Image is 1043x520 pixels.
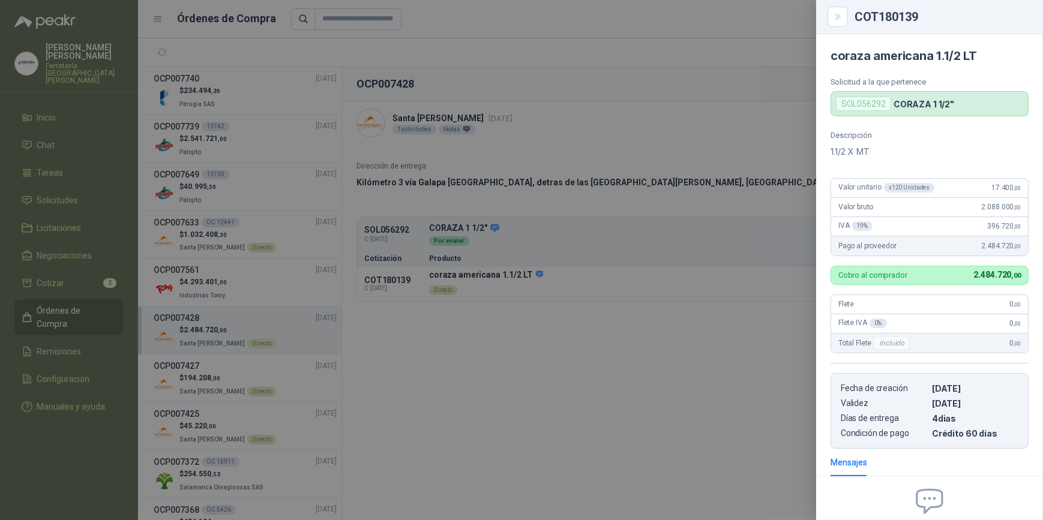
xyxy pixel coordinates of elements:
[841,398,927,408] p: Validez
[838,203,873,211] span: Valor bruto
[987,222,1021,230] span: 396.720
[982,242,1021,250] span: 2.484.720
[932,398,1018,408] p: [DATE]
[884,183,934,193] div: x 120 Unidades
[874,336,910,350] div: Incluido
[1011,272,1021,279] span: ,00
[831,10,845,24] button: Close
[1014,223,1021,230] span: ,00
[838,300,854,308] span: Flete
[836,97,891,111] div: SOL056292
[982,203,1021,211] span: 2.088.000
[838,242,897,250] span: Pago al proveedor
[932,383,1018,393] p: [DATE]
[831,145,1029,159] p: 1.1/2 X MT
[1010,319,1021,327] span: 0
[831,77,1029,86] p: Solicitud a la que pertenece
[841,428,927,438] p: Condición de pago
[852,221,873,231] div: 19 %
[841,383,927,393] p: Fecha de creación
[841,413,927,423] p: Días de entrega
[1014,185,1021,191] span: ,00
[870,318,887,328] div: 0 %
[838,318,887,328] span: Flete IVA
[894,99,954,109] p: CORAZA 1 1/2"
[1010,300,1021,308] span: 0
[831,456,867,469] div: Mensajes
[932,413,1018,423] p: 4 dias
[991,184,1021,192] span: 17.400
[1014,243,1021,250] span: ,00
[831,131,1029,140] p: Descripción
[1010,339,1021,347] span: 0
[1014,204,1021,211] span: ,00
[838,271,907,279] p: Cobro al comprador
[831,49,1029,63] h4: coraza americana 1.1/2 LT
[1014,320,1021,327] span: ,00
[1014,301,1021,308] span: ,00
[838,336,912,350] span: Total Flete
[838,221,873,231] span: IVA
[838,183,934,193] span: Valor unitario
[855,11,1029,23] div: COT180139
[974,270,1021,279] span: 2.484.720
[1014,340,1021,347] span: ,00
[932,428,1018,438] p: Crédito 60 días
